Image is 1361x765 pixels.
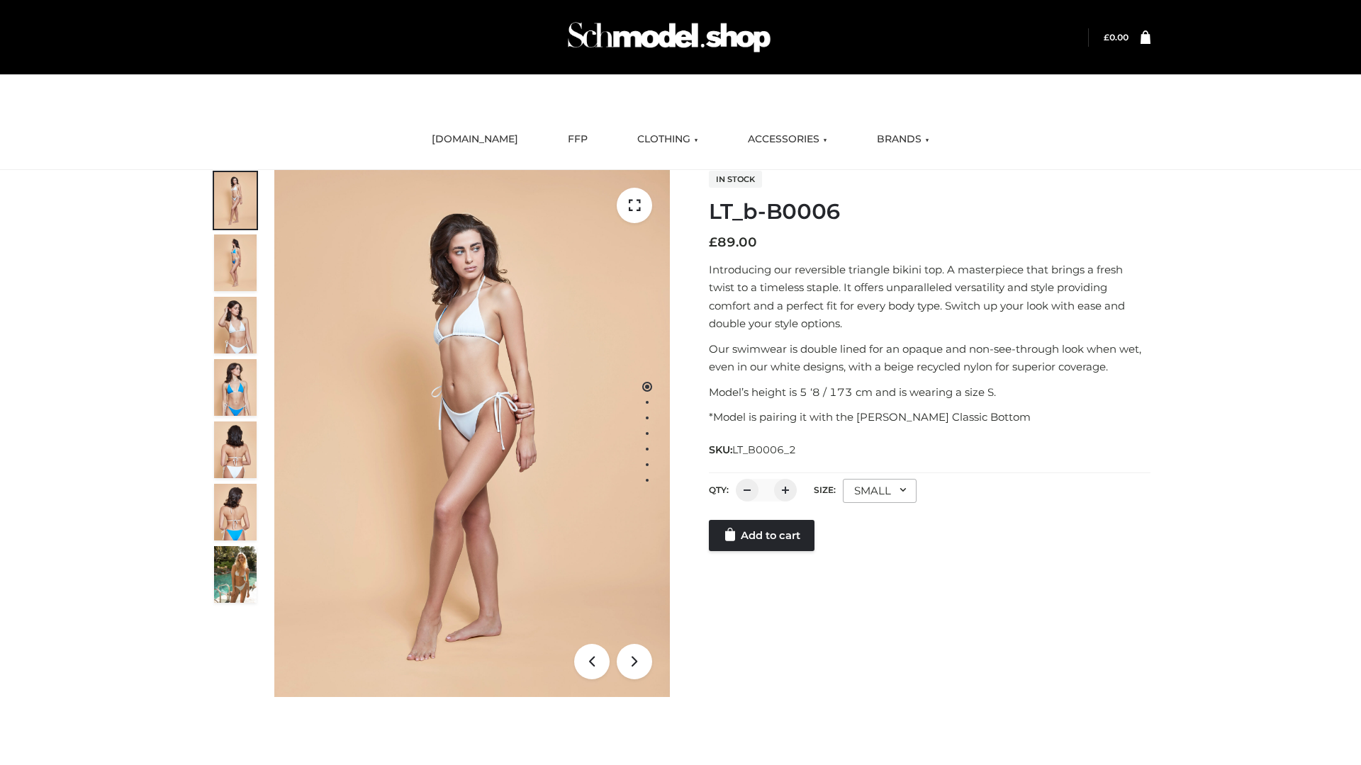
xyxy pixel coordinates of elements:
[214,359,257,416] img: ArielClassicBikiniTop_CloudNine_AzureSky_OW114ECO_4-scaled.jpg
[274,170,670,697] img: LT_b-B0006
[627,124,709,155] a: CLOTHING
[709,340,1150,376] p: Our swimwear is double lined for an opaque and non-see-through look when wet, even in our white d...
[214,297,257,353] img: ArielClassicBikiniTop_CloudNine_AzureSky_OW114ECO_3-scaled.jpg
[709,171,762,188] span: In stock
[563,9,775,65] img: Schmodel Admin 964
[214,172,257,229] img: ArielClassicBikiniTop_CloudNine_AzureSky_OW114ECO_1-scaled.jpg
[709,261,1150,333] p: Introducing our reversible triangle bikini top. A masterpiece that brings a fresh twist to a time...
[214,234,257,291] img: ArielClassicBikiniTop_CloudNine_AzureSky_OW114ECO_2-scaled.jpg
[214,484,257,540] img: ArielClassicBikiniTop_CloudNine_AzureSky_OW114ECO_8-scaled.jpg
[732,443,796,456] span: LT_B0006_2
[709,520,814,551] a: Add to cart
[1104,32,1109,42] span: £
[421,124,529,155] a: [DOMAIN_NAME]
[709,484,729,495] label: QTY:
[709,441,797,458] span: SKU:
[1104,32,1128,42] bdi: 0.00
[214,546,257,603] img: Arieltop_CloudNine_AzureSky2.jpg
[709,383,1150,402] p: Model’s height is 5 ‘8 / 173 cm and is wearing a size S.
[866,124,940,155] a: BRANDS
[843,479,917,503] div: SMALL
[557,124,598,155] a: FFP
[709,199,1150,225] h1: LT_b-B0006
[214,421,257,478] img: ArielClassicBikiniTop_CloudNine_AzureSky_OW114ECO_7-scaled.jpg
[814,484,836,495] label: Size:
[709,408,1150,426] p: *Model is pairing it with the [PERSON_NAME] Classic Bottom
[737,124,838,155] a: ACCESSORIES
[709,234,757,250] bdi: 89.00
[709,234,717,250] span: £
[1104,32,1128,42] a: £0.00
